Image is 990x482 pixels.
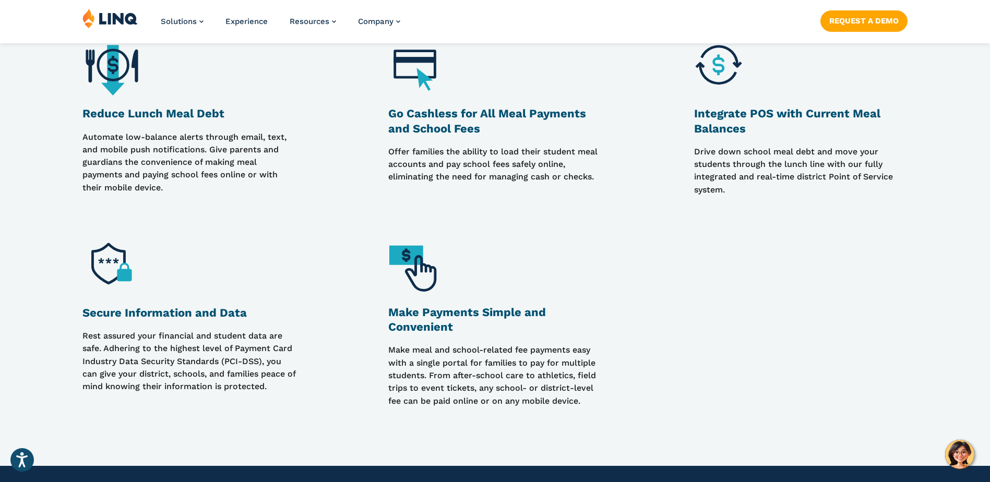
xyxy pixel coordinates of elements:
button: Hello, have a question? Let’s chat. [945,440,974,469]
a: Experience [225,17,268,26]
h3: Go Cashless for All Meal Payments and School Fees [388,106,602,136]
span: Resources [290,17,329,26]
span: Company [358,17,393,26]
p: Rest assured your financial and student data are safe. Adhering to the highest level of Payment C... [82,330,296,407]
p: Offer families the ability to load their student meal accounts and pay school fees safely online,... [388,146,602,196]
a: Solutions [161,17,204,26]
a: Request a Demo [820,10,908,31]
a: Resources [290,17,336,26]
img: LINQ | K‑12 Software [82,8,138,28]
p: Automate low-balance alerts through email, text, and mobile push notifications. Give parents and ... [82,131,296,196]
p: Make meal and school-related fee payments easy with a single portal for families to pay for multi... [388,344,602,407]
p: Drive down school meal debt and move your students through the lunch line with our fully integrat... [694,146,908,196]
a: Company [358,17,400,26]
span: Solutions [161,17,197,26]
h3: Secure Information and Data [82,306,296,320]
nav: Button Navigation [820,8,908,31]
nav: Primary Navigation [161,8,400,43]
h3: Integrate POS with Current Meal Balances [694,106,908,136]
h3: Reduce Lunch Meal Debt [82,106,296,121]
h3: Make Payments Simple and Convenient [388,305,602,334]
